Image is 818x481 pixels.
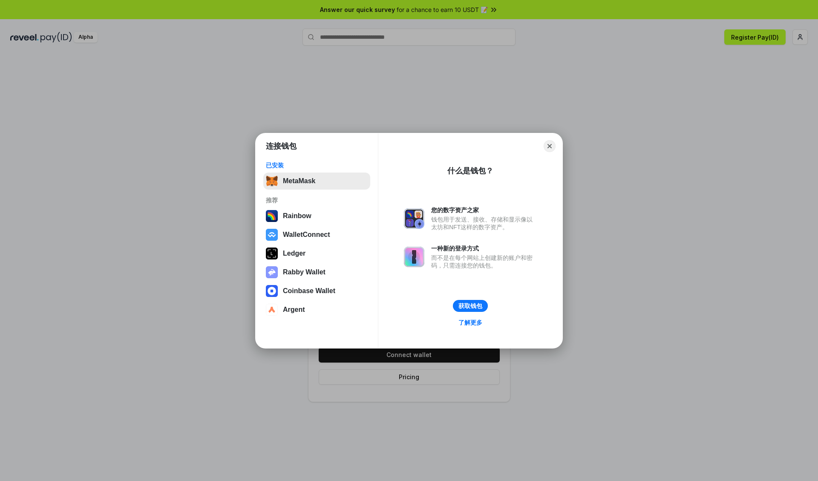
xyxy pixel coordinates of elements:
[263,226,370,243] button: WalletConnect
[263,301,370,318] button: Argent
[263,245,370,262] button: Ledger
[263,264,370,281] button: Rabby Wallet
[453,300,488,312] button: 获取钱包
[431,206,537,214] div: 您的数字资产之家
[458,319,482,326] div: 了解更多
[266,161,368,169] div: 已安装
[447,166,493,176] div: 什么是钱包？
[283,177,315,185] div: MetaMask
[431,254,537,269] div: 而不是在每个网站上创建新的账户和密码，只需连接您的钱包。
[266,175,278,187] img: svg+xml,%3Csvg%20fill%3D%22none%22%20height%3D%2233%22%20viewBox%3D%220%200%2035%2033%22%20width%...
[266,196,368,204] div: 推荐
[266,266,278,278] img: svg+xml,%3Csvg%20xmlns%3D%22http%3A%2F%2Fwww.w3.org%2F2000%2Fsvg%22%20fill%3D%22none%22%20viewBox...
[266,229,278,241] img: svg+xml,%3Csvg%20width%3D%2228%22%20height%3D%2228%22%20viewBox%3D%220%200%2028%2028%22%20fill%3D...
[263,173,370,190] button: MetaMask
[283,306,305,314] div: Argent
[458,302,482,310] div: 获取钱包
[283,231,330,239] div: WalletConnect
[283,268,325,276] div: Rabby Wallet
[266,248,278,259] img: svg+xml,%3Csvg%20xmlns%3D%22http%3A%2F%2Fwww.w3.org%2F2000%2Fsvg%22%20width%3D%2228%22%20height%3...
[431,216,537,231] div: 钱包用于发送、接收、存储和显示像以太坊和NFT这样的数字资产。
[266,210,278,222] img: svg+xml,%3Csvg%20width%3D%22120%22%20height%3D%22120%22%20viewBox%3D%220%200%20120%20120%22%20fil...
[263,282,370,300] button: Coinbase Wallet
[431,245,537,252] div: 一种新的登录方式
[283,287,335,295] div: Coinbase Wallet
[453,317,487,328] a: 了解更多
[404,247,424,267] img: svg+xml,%3Csvg%20xmlns%3D%22http%3A%2F%2Fwww.w3.org%2F2000%2Fsvg%22%20fill%3D%22none%22%20viewBox...
[263,207,370,225] button: Rainbow
[283,212,311,220] div: Rainbow
[544,140,556,152] button: Close
[266,304,278,316] img: svg+xml,%3Csvg%20width%3D%2228%22%20height%3D%2228%22%20viewBox%3D%220%200%2028%2028%22%20fill%3D...
[266,141,297,151] h1: 连接钱包
[266,285,278,297] img: svg+xml,%3Csvg%20width%3D%2228%22%20height%3D%2228%22%20viewBox%3D%220%200%2028%2028%22%20fill%3D...
[404,208,424,229] img: svg+xml,%3Csvg%20xmlns%3D%22http%3A%2F%2Fwww.w3.org%2F2000%2Fsvg%22%20fill%3D%22none%22%20viewBox...
[283,250,305,257] div: Ledger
